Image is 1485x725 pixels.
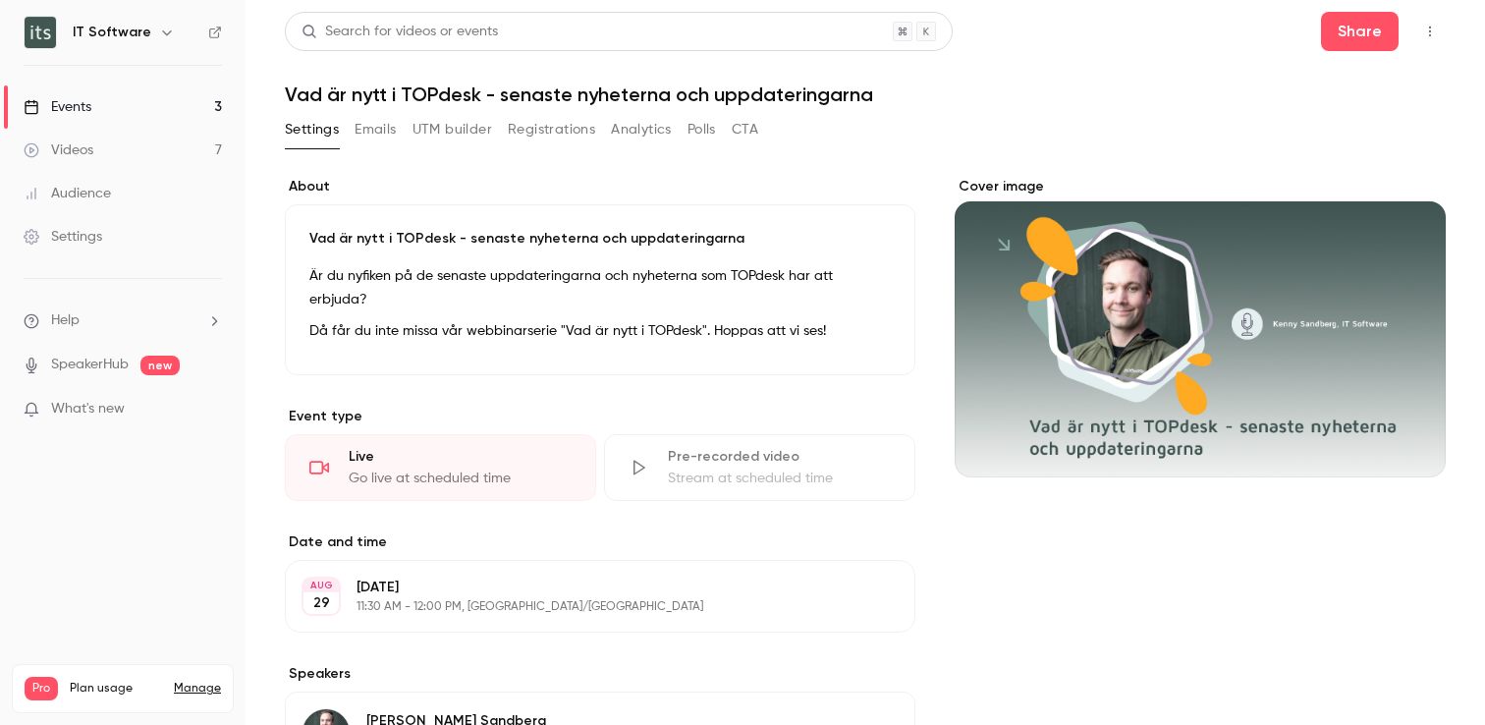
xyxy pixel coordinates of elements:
p: Event type [285,407,915,426]
button: Emails [355,114,396,145]
section: Cover image [955,177,1446,477]
p: Är du nyfiken på de senaste uppdateringarna och nyheterna som TOPdesk har att erbjuda? [309,264,891,311]
div: Events [24,97,91,117]
div: Audience [24,184,111,203]
p: [DATE] [357,578,811,597]
span: Plan usage [70,681,162,697]
span: What's new [51,399,125,419]
h1: Vad är nytt i TOPdesk - senaste nyheterna och uppdateringarna [285,83,1446,106]
label: Date and time [285,532,915,552]
div: Pre-recorded video [668,447,891,467]
div: Go live at scheduled time [349,469,572,488]
p: 29 [313,593,330,613]
button: Share [1321,12,1399,51]
label: About [285,177,915,196]
h6: IT Software [73,23,151,42]
a: SpeakerHub [51,355,129,375]
button: UTM builder [412,114,492,145]
a: Manage [174,681,221,697]
label: Cover image [955,177,1446,196]
button: CTA [732,114,758,145]
span: Help [51,310,80,331]
div: Search for videos or events [302,22,498,42]
div: LiveGo live at scheduled time [285,434,596,501]
div: AUG [303,579,339,592]
p: Då får du inte missa vår webbinarserie "Vad är nytt i TOPdesk". Hoppas att vi ses! [309,319,891,343]
div: Pre-recorded videoStream at scheduled time [604,434,915,501]
div: Settings [24,227,102,247]
button: Analytics [611,114,672,145]
div: Stream at scheduled time [668,469,891,488]
p: Vad är nytt i TOPdesk - senaste nyheterna och uppdateringarna [309,229,891,249]
button: Registrations [508,114,595,145]
img: IT Software [25,17,56,48]
div: Videos [24,140,93,160]
p: 11:30 AM - 12:00 PM, [GEOGRAPHIC_DATA]/[GEOGRAPHIC_DATA] [357,599,811,615]
div: Live [349,447,572,467]
span: new [140,356,180,375]
span: Pro [25,677,58,700]
button: Polls [687,114,716,145]
li: help-dropdown-opener [24,310,222,331]
label: Speakers [285,664,915,684]
button: Settings [285,114,339,145]
iframe: Noticeable Trigger [198,401,222,418]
